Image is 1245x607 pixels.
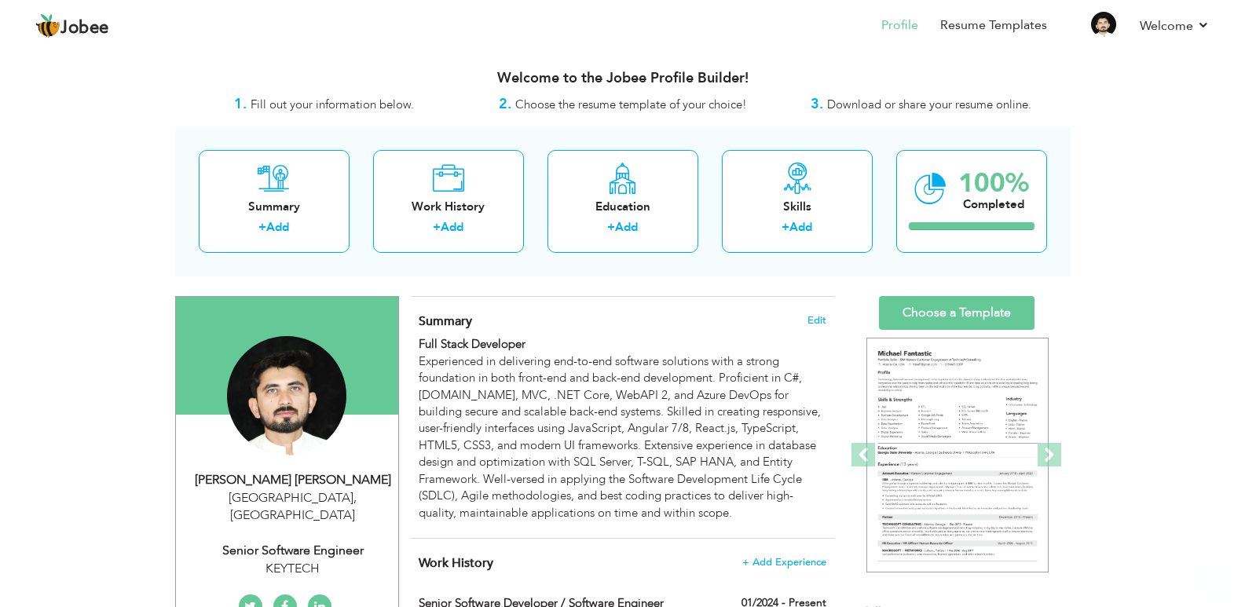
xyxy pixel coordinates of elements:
[419,336,826,521] div: Experienced in delivering end-to-end software solutions with a strong foundation in both front-en...
[807,315,826,326] span: Edit
[211,199,337,215] div: Summary
[827,97,1031,112] span: Download or share your resume online.
[734,199,860,215] div: Skills
[266,219,289,235] a: Add
[1091,12,1116,37] img: Profile Img
[175,71,1071,86] h3: Welcome to the Jobee Profile Builder!
[789,219,812,235] a: Add
[515,97,747,112] span: Choose the resume template of your choice!
[615,219,638,235] a: Add
[742,557,826,568] span: + Add Experience
[958,170,1029,196] div: 100%
[879,296,1034,330] a: Choose a Template
[188,489,398,525] div: [GEOGRAPHIC_DATA] [GEOGRAPHIC_DATA]
[419,336,525,352] strong: Full Stack Developer
[419,554,493,572] span: Work History
[35,13,109,38] a: Jobee
[188,560,398,578] div: KEYTECH
[258,219,266,236] label: +
[940,16,1047,35] a: Resume Templates
[499,94,511,114] strong: 2.
[881,16,918,35] a: Profile
[188,542,398,560] div: Senior Software Engineer
[441,219,463,235] a: Add
[35,13,60,38] img: jobee.io
[251,97,414,112] span: Fill out your information below.
[386,199,511,215] div: Work History
[353,489,357,506] span: ,
[60,20,109,37] span: Jobee
[234,94,247,114] strong: 1.
[811,94,823,114] strong: 3.
[419,555,826,571] h4: This helps to show the companies you have worked for.
[227,336,346,455] img: Hafiz Muhammad Mudassar Rashid
[433,219,441,236] label: +
[607,219,615,236] label: +
[782,219,789,236] label: +
[188,471,398,489] div: [PERSON_NAME] [PERSON_NAME]
[1140,16,1210,35] a: Welcome
[419,313,472,330] span: Summary
[419,313,826,329] h4: Adding a summary is a quick and easy way to highlight your experience and interests.
[560,199,686,215] div: Education
[958,196,1029,213] div: Completed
